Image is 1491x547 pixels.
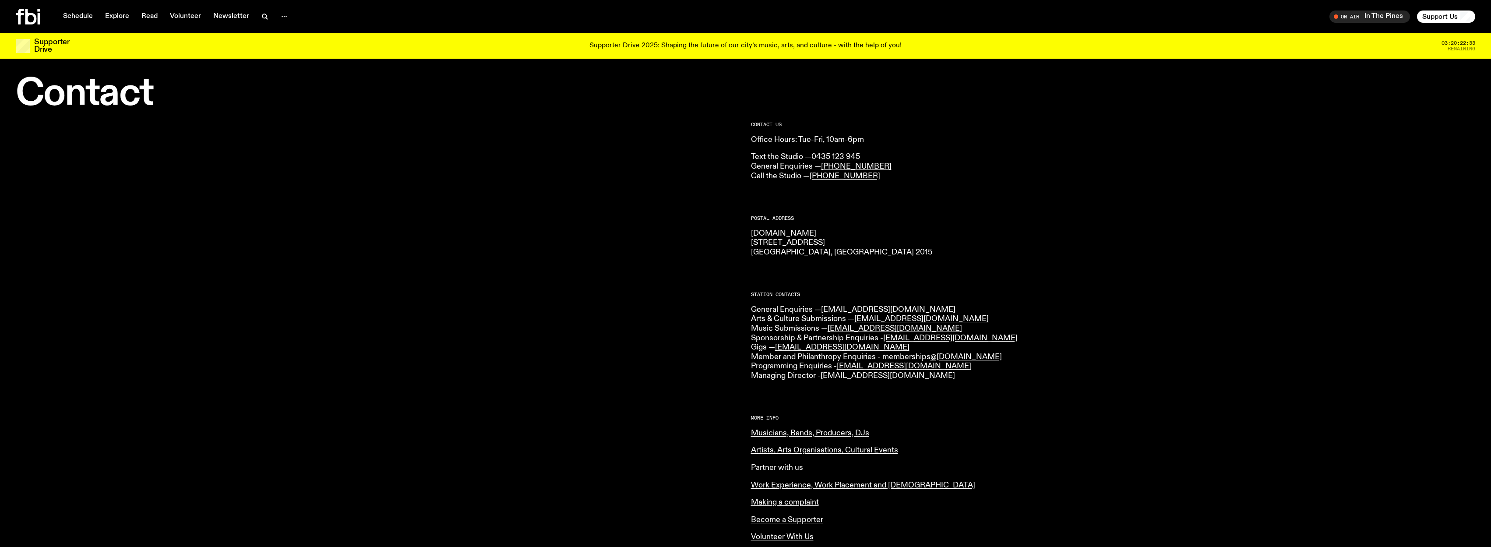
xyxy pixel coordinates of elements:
[751,216,1476,221] h2: Postal Address
[931,353,1002,361] a: @[DOMAIN_NAME]
[751,464,803,472] a: Partner with us
[821,162,892,170] a: [PHONE_NUMBER]
[136,11,163,23] a: Read
[1329,11,1410,23] button: On AirIn The Pines
[751,416,1476,420] h2: More Info
[165,11,206,23] a: Volunteer
[775,343,909,351] a: [EMAIL_ADDRESS][DOMAIN_NAME]
[751,533,814,541] a: Volunteer With Us
[751,516,823,524] a: Become a Supporter
[751,135,1476,145] p: Office Hours: Tue-Fri, 10am-6pm
[751,292,1476,297] h2: Station Contacts
[751,498,819,506] a: Making a complaint
[751,152,1476,181] p: Text the Studio — General Enquiries — Call the Studio —
[589,42,902,50] p: Supporter Drive 2025: Shaping the future of our city’s music, arts, and culture - with the help o...
[208,11,254,23] a: Newsletter
[58,11,98,23] a: Schedule
[751,305,1476,381] p: General Enquiries — Arts & Culture Submissions — Music Submissions — Sponsorship & Partnership En...
[34,39,69,53] h3: Supporter Drive
[1442,41,1475,46] span: 03:20:22:33
[828,325,962,332] a: [EMAIL_ADDRESS][DOMAIN_NAME]
[16,76,740,112] h1: Contact
[810,172,880,180] a: [PHONE_NUMBER]
[837,362,971,370] a: [EMAIL_ADDRESS][DOMAIN_NAME]
[883,334,1018,342] a: [EMAIL_ADDRESS][DOMAIN_NAME]
[751,481,975,489] a: Work Experience, Work Placement and [DEMOGRAPHIC_DATA]
[100,11,134,23] a: Explore
[751,446,898,454] a: Artists, Arts Organisations, Cultural Events
[854,315,989,323] a: [EMAIL_ADDRESS][DOMAIN_NAME]
[751,229,1476,258] p: [DOMAIN_NAME] [STREET_ADDRESS] [GEOGRAPHIC_DATA], [GEOGRAPHIC_DATA] 2015
[821,306,955,314] a: [EMAIL_ADDRESS][DOMAIN_NAME]
[811,153,860,161] a: 0435 123 945
[1422,13,1458,21] span: Support Us
[1417,11,1475,23] button: Support Us
[751,122,1476,127] h2: CONTACT US
[821,372,955,380] a: [EMAIL_ADDRESS][DOMAIN_NAME]
[751,429,869,437] a: Musicians, Bands, Producers, DJs
[1448,46,1475,51] span: Remaining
